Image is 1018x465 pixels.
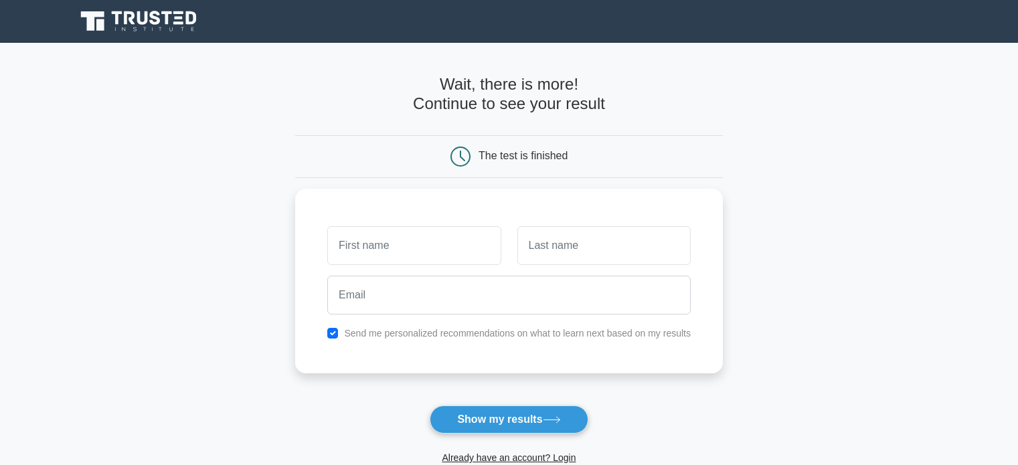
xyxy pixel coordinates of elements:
input: Email [327,276,691,314]
h4: Wait, there is more! Continue to see your result [295,75,723,114]
label: Send me personalized recommendations on what to learn next based on my results [344,328,691,339]
button: Show my results [430,405,588,434]
input: First name [327,226,501,265]
a: Already have an account? Login [442,452,576,463]
input: Last name [517,226,691,265]
div: The test is finished [479,150,568,161]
